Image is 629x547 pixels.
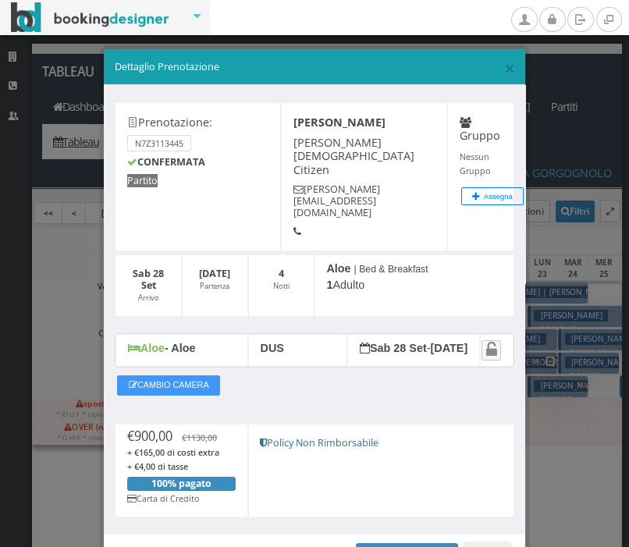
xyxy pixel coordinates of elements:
[115,60,515,74] h5: Dettaglio Prenotazione
[165,342,195,354] b: - Aloe
[293,136,435,176] h4: [PERSON_NAME] [DEMOGRAPHIC_DATA] Citizen
[139,460,188,472] span: 4,00 di tasse
[347,334,480,367] div: -
[504,59,515,78] button: Close
[127,428,172,445] span: €
[182,432,217,443] span: €
[127,446,219,458] span: + €
[127,115,269,129] h4: Prenotazione:
[127,135,191,151] small: N7Z3113445
[460,151,490,176] small: Nessun Gruppo
[127,492,199,504] small: Carta di Credito
[273,281,290,291] small: Notti
[504,55,515,81] span: ×
[260,437,502,449] h5: Policy Non Rimborsabile
[11,2,169,33] img: BookingDesigner.com
[127,460,188,472] span: + €
[199,267,230,280] b: [DATE]
[293,183,435,218] h5: [PERSON_NAME][EMAIL_ADDRESS][DOMAIN_NAME]
[127,155,205,169] b: CONFERMATA
[187,432,217,443] span: 1130,00
[127,174,158,187] span: Partito
[200,281,229,291] small: Partenza
[279,267,284,280] b: 4
[482,340,501,360] a: Attiva il blocco spostamento
[360,342,427,354] b: Sab 28 Set
[117,375,220,396] button: CAMBIO CAMERA
[460,115,502,143] h4: Gruppo
[326,262,350,275] b: Aloe
[326,279,332,291] b: 1
[133,267,164,292] b: Sab 28 Set
[134,428,172,445] span: 900,00
[293,115,386,130] b: [PERSON_NAME]
[127,477,236,491] div: 100% pagato
[314,254,514,317] div: Adulto
[137,293,158,303] small: Arrivo
[430,342,467,354] b: [DATE]
[261,342,284,354] b: DUS
[128,342,165,354] b: Aloe
[461,187,524,205] button: Assegna
[139,446,219,458] span: 165,00 di costi extra
[354,264,428,275] small: | Bed & Breakfast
